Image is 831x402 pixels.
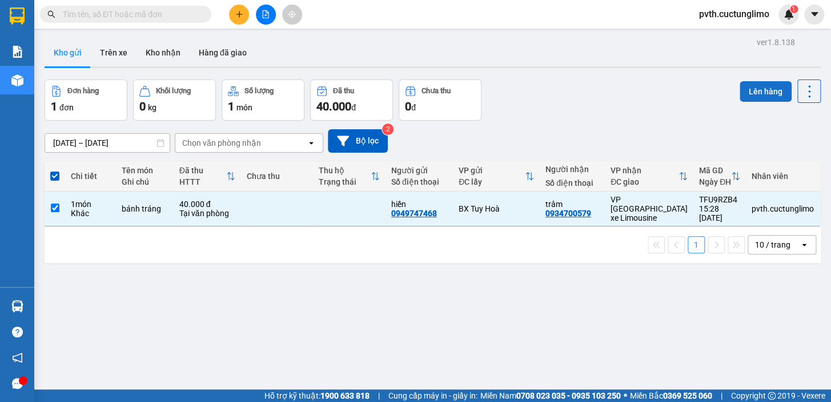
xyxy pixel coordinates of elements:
[313,161,386,192] th: Toggle SortBy
[264,389,370,402] span: Hỗ trợ kỹ thuật:
[67,87,99,95] div: Đơn hàng
[6,6,166,49] li: Cúc Tùng Limousine
[611,177,679,186] div: ĐC giao
[516,391,621,400] strong: 0708 023 035 - 0935 103 250
[809,9,820,19] span: caret-down
[148,103,156,112] span: kg
[399,79,481,121] button: Chưa thu0đ
[122,204,168,213] div: bánh tráng
[6,62,79,74] li: VP BX Tuy Hoà
[320,391,370,400] strong: 1900 633 818
[51,99,57,113] span: 1
[630,389,712,402] span: Miền Bắc
[790,5,798,13] sup: 1
[12,327,23,337] span: question-circle
[784,9,794,19] img: icon-new-feature
[688,236,705,253] button: 1
[319,166,371,175] div: Thu hộ
[391,200,447,209] div: hiền
[45,39,91,66] button: Kho gửi
[545,165,599,174] div: Người nhận
[391,166,447,175] div: Người gửi
[459,204,534,213] div: BX Tuy Hoà
[768,392,776,400] span: copyright
[699,177,731,186] div: Ngày ĐH
[45,134,170,152] input: Select a date range.
[11,46,23,58] img: solution-icon
[137,39,190,66] button: Kho nhận
[333,87,354,95] div: Đã thu
[122,166,168,175] div: Tên món
[122,177,168,186] div: Ghi chú
[421,87,451,95] div: Chưa thu
[721,389,722,402] span: |
[63,8,198,21] input: Tìm tên, số ĐT hoặc mã đơn
[545,178,599,188] div: Số điện thoại
[755,239,790,250] div: 10 / trang
[605,161,693,192] th: Toggle SortBy
[179,200,235,209] div: 40.000 đ
[663,391,712,400] strong: 0369 525 060
[91,39,137,66] button: Trên xe
[10,7,25,25] img: logo-vxr
[244,87,274,95] div: Số lượng
[247,172,308,181] div: Chưa thu
[236,103,252,112] span: món
[71,172,110,181] div: Chi tiết
[752,204,814,213] div: pvth.cuctunglimo
[139,99,146,113] span: 0
[740,81,792,102] button: Lên hàng
[179,166,226,175] div: Đã thu
[459,177,525,186] div: ĐC lấy
[690,7,778,21] span: pvth.cuctunglimo
[11,74,23,86] img: warehouse-icon
[411,103,416,112] span: đ
[71,200,110,209] div: 1 món
[545,209,591,218] div: 0934700579
[328,129,388,153] button: Bộ lọc
[12,352,23,363] span: notification
[351,103,356,112] span: đ
[699,204,740,222] div: 15:28 [DATE]
[288,10,296,18] span: aim
[222,79,304,121] button: Số lượng1món
[310,79,393,121] button: Đã thu40.000đ
[256,5,276,25] button: file-add
[59,103,74,112] span: đơn
[453,161,540,192] th: Toggle SortBy
[611,195,688,222] div: VP [GEOGRAPHIC_DATA] xe Limousine
[229,5,249,25] button: plus
[624,393,627,398] span: ⚪️
[6,77,14,85] span: environment
[391,177,447,186] div: Số điện thoại
[405,99,411,113] span: 0
[12,378,23,389] span: message
[792,5,796,13] span: 1
[319,177,371,186] div: Trạng thái
[480,389,621,402] span: Miền Nam
[71,209,110,218] div: Khác
[45,79,127,121] button: Đơn hàng1đơn
[179,177,226,186] div: HTTT
[459,166,525,175] div: VP gửi
[757,36,795,49] div: ver 1.8.138
[699,166,731,175] div: Mã GD
[228,99,234,113] span: 1
[174,161,241,192] th: Toggle SortBy
[804,5,824,25] button: caret-down
[11,300,23,312] img: warehouse-icon
[699,195,740,204] div: TFU9RZB4
[182,137,261,149] div: Chọn văn phòng nhận
[611,166,679,175] div: VP nhận
[179,209,235,218] div: Tại văn phòng
[800,240,809,249] svg: open
[378,389,380,402] span: |
[190,39,256,66] button: Hàng đã giao
[752,172,814,181] div: Nhân viên
[388,389,477,402] span: Cung cấp máy in - giấy in:
[693,161,746,192] th: Toggle SortBy
[307,138,316,148] svg: open
[235,10,243,18] span: plus
[282,5,302,25] button: aim
[79,62,152,99] li: VP VP [GEOGRAPHIC_DATA] xe Limousine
